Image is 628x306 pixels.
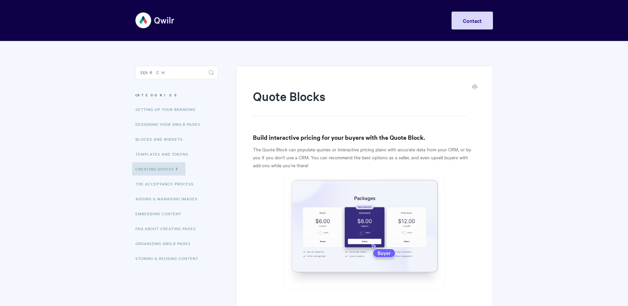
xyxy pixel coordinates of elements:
[135,89,218,101] h3: Categories
[135,252,203,265] a: Storing & Reusing Content
[135,132,188,146] a: Blocks and Widgets
[135,222,201,235] a: FAQ About Creating Pages
[284,178,445,288] img: file-30ANXqc23E.png
[452,12,493,29] a: Contact
[135,66,218,79] input: Search
[135,103,201,116] a: Setting up your Branding
[135,192,203,205] a: Adding & Managing Images
[135,147,193,161] a: Templates and Tokens
[135,177,199,190] a: The Acceptance Process
[135,118,205,131] a: Designing Your Qwilr Pages
[135,207,186,220] a: Embedding Content
[135,237,196,250] a: Organizing Qwilr Pages
[253,88,466,116] h1: Quote Blocks
[253,133,476,142] h3: Build interactive pricing for your buyers with the Quote Block.
[132,162,185,176] a: Creating Quotes
[135,8,175,33] img: Qwilr Help Center
[253,145,476,169] p: The Quote Block can populate quotes or interactive pricing plans with accurate data from your CRM...
[472,84,477,91] a: Print this Article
